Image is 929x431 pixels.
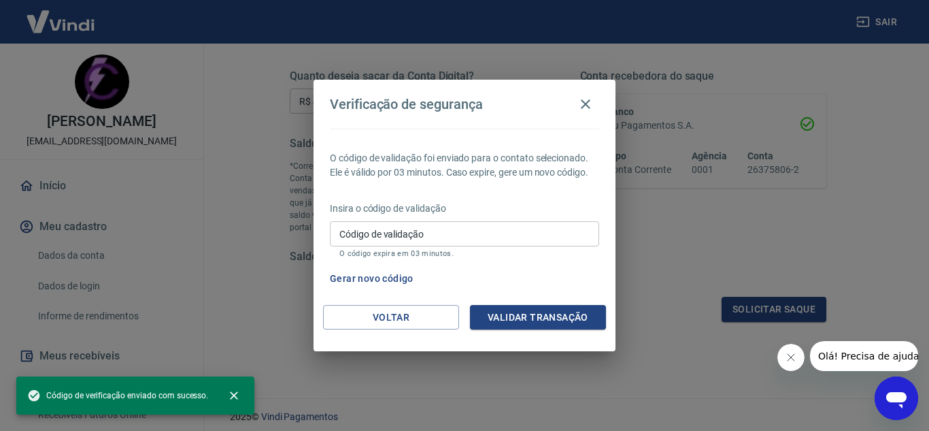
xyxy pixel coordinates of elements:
h4: Verificação de segurança [330,96,483,112]
button: Validar transação [470,305,606,330]
span: Olá! Precisa de ajuda? [8,10,114,20]
button: Gerar novo código [324,266,419,291]
button: Voltar [323,305,459,330]
span: Código de verificação enviado com sucesso. [27,389,208,402]
iframe: Botão para abrir a janela de mensagens [875,377,918,420]
p: O código expira em 03 minutos. [339,249,590,258]
iframe: Mensagem da empresa [810,341,918,371]
p: Insira o código de validação [330,202,599,216]
button: close [219,381,249,411]
iframe: Fechar mensagem [777,344,805,371]
p: O código de validação foi enviado para o contato selecionado. Ele é válido por 03 minutos. Caso e... [330,151,599,180]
